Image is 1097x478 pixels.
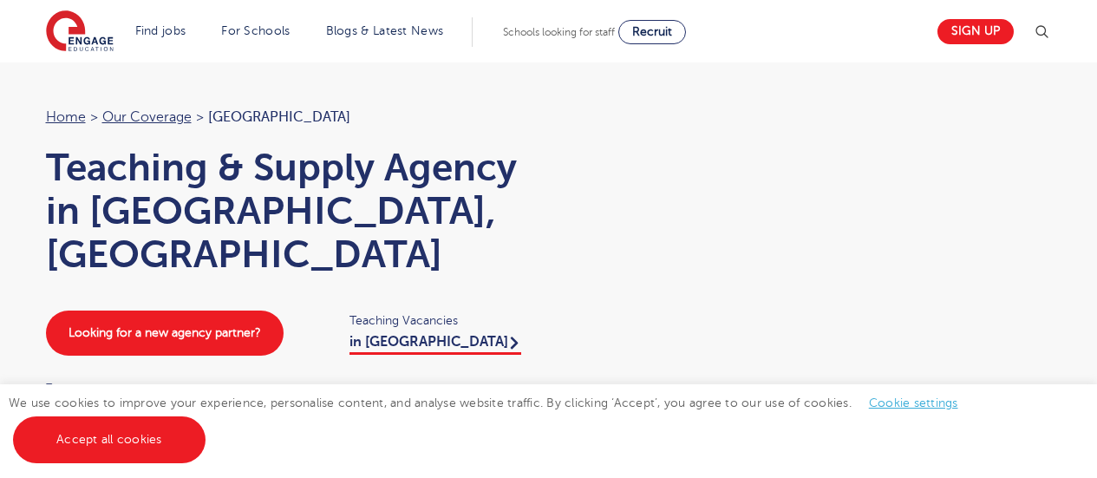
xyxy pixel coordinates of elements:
a: For Schools [221,24,290,37]
a: Our coverage [102,109,192,125]
a: Looking for a new agency partner? [46,311,284,356]
a: Recruit [618,20,686,44]
a: Sign up [937,19,1014,44]
a: Find jobs [135,24,186,37]
span: We use cookies to improve your experience, personalise content, and analyse website traffic. By c... [9,396,976,446]
a: Accept all cookies [13,416,206,463]
span: Teaching Vacancies [349,311,532,331]
a: in [GEOGRAPHIC_DATA] [349,334,521,355]
span: Recruit [632,25,672,38]
a: Home [46,109,86,125]
img: Engage Education [46,10,114,54]
a: Blogs & Latest News [326,24,444,37]
span: [GEOGRAPHIC_DATA] [208,109,350,125]
nav: breadcrumb [46,106,532,128]
span: Schools looking for staff [503,26,615,38]
span: > [90,109,98,125]
h1: Teaching & Supply Agency in [GEOGRAPHIC_DATA], [GEOGRAPHIC_DATA] [46,146,532,276]
a: Cookie settings [869,396,958,409]
span: > [196,109,204,125]
a: 0113 323 7633 [46,380,238,407]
